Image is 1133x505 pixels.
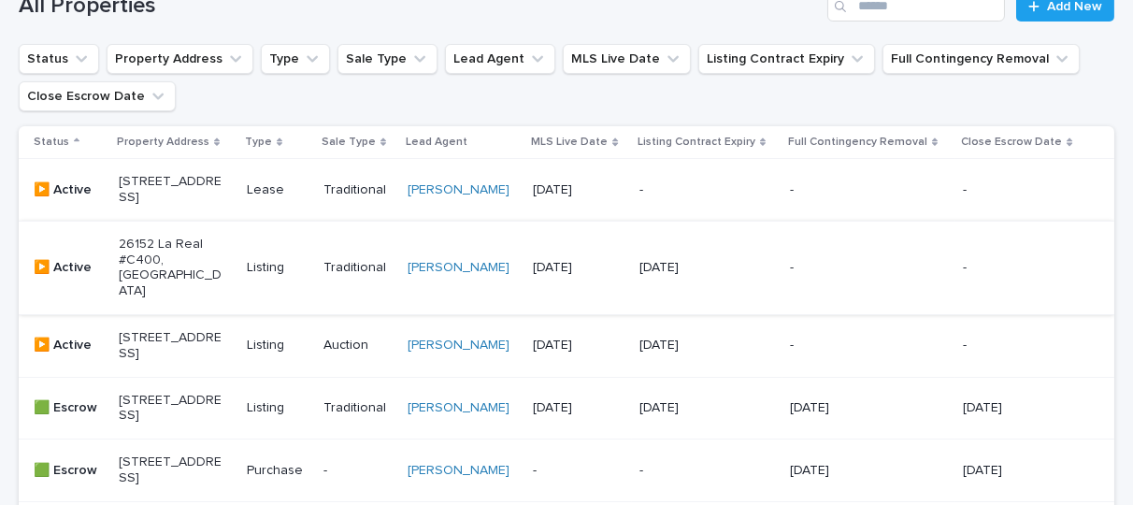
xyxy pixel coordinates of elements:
[245,132,272,152] p: Type
[533,400,624,416] p: [DATE]
[963,260,1067,276] p: -
[247,182,308,198] p: Lease
[533,463,624,479] p: -
[963,400,1067,416] p: [DATE]
[19,221,1114,314] tr: ▶️ Active26152 La Real #C400, [GEOGRAPHIC_DATA]ListingTraditional[PERSON_NAME] [DATE][DATE]--
[247,338,308,353] p: Listing
[408,260,509,276] a: [PERSON_NAME]
[445,44,555,74] button: Lead Agent
[323,338,392,353] p: Auction
[790,260,894,276] p: -
[323,182,392,198] p: Traditional
[788,132,927,152] p: Full Contingency Removal
[639,463,743,479] p: -
[639,182,743,198] p: -
[408,338,509,353] a: [PERSON_NAME]
[34,400,104,416] p: 🟩 Escrow
[34,260,104,276] p: ▶️ Active
[408,463,509,479] a: [PERSON_NAME]
[34,338,104,353] p: ▶️ Active
[533,338,624,353] p: [DATE]
[638,132,755,152] p: Listing Contract Expiry
[34,132,69,152] p: Status
[790,182,894,198] p: -
[261,44,330,74] button: Type
[119,393,222,425] p: [STREET_ADDRESS]
[790,400,894,416] p: [DATE]
[531,132,608,152] p: MLS Live Date
[639,400,743,416] p: [DATE]
[406,132,467,152] p: Lead Agent
[698,44,875,74] button: Listing Contract Expiry
[963,338,1067,353] p: -
[119,174,222,206] p: [STREET_ADDRESS]
[247,260,308,276] p: Listing
[19,440,1114,502] tr: 🟩 Escrow[STREET_ADDRESS]Purchase-[PERSON_NAME] --[DATE][DATE]
[408,182,509,198] a: [PERSON_NAME]
[19,81,176,111] button: Close Escrow Date
[119,454,222,486] p: [STREET_ADDRESS]
[337,44,437,74] button: Sale Type
[963,182,1067,198] p: -
[19,44,99,74] button: Status
[19,159,1114,222] tr: ▶️ Active[STREET_ADDRESS]LeaseTraditional[PERSON_NAME] [DATE]---
[34,182,104,198] p: ▶️ Active
[247,400,308,416] p: Listing
[961,132,1062,152] p: Close Escrow Date
[533,260,624,276] p: [DATE]
[107,44,253,74] button: Property Address
[323,400,392,416] p: Traditional
[322,132,376,152] p: Sale Type
[19,314,1114,377] tr: ▶️ Active[STREET_ADDRESS]ListingAuction[PERSON_NAME] [DATE][DATE]--
[19,377,1114,440] tr: 🟩 Escrow[STREET_ADDRESS]ListingTraditional[PERSON_NAME] [DATE][DATE][DATE][DATE]
[639,338,743,353] p: [DATE]
[963,463,1067,479] p: [DATE]
[639,260,743,276] p: [DATE]
[323,260,392,276] p: Traditional
[34,463,104,479] p: 🟩 Escrow
[247,463,308,479] p: Purchase
[117,132,209,152] p: Property Address
[119,330,222,362] p: [STREET_ADDRESS]
[882,44,1080,74] button: Full Contingency Removal
[323,463,392,479] p: -
[790,463,894,479] p: [DATE]
[790,338,894,353] p: -
[563,44,691,74] button: MLS Live Date
[533,182,624,198] p: [DATE]
[408,400,509,416] a: [PERSON_NAME]
[119,237,222,299] p: 26152 La Real #C400, [GEOGRAPHIC_DATA]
